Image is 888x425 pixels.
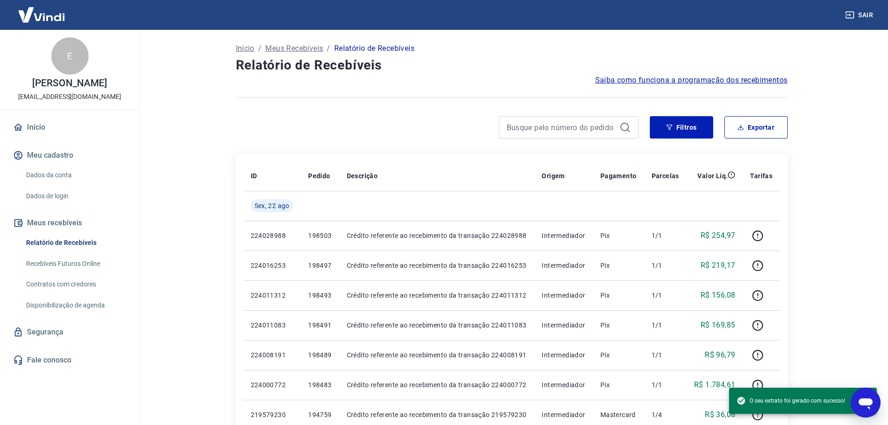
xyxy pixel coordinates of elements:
p: Intermediador [542,380,585,390]
p: Intermediador [542,261,585,270]
p: Crédito referente ao recebimento da transação 224016253 [347,261,527,270]
button: Meus recebíveis [11,213,128,233]
p: 1/1 [652,380,679,390]
p: 1/1 [652,231,679,240]
p: Intermediador [542,410,585,419]
p: Pix [600,291,637,300]
p: R$ 96,79 [705,349,735,361]
p: 224028988 [251,231,294,240]
p: 224011312 [251,291,294,300]
p: Pix [600,320,637,330]
p: 1/4 [652,410,679,419]
img: Vindi [11,0,72,29]
p: / [327,43,330,54]
p: 198497 [308,261,332,270]
p: 224000772 [251,380,294,390]
a: Relatório de Recebíveis [22,233,128,252]
p: 224011083 [251,320,294,330]
button: Exportar [724,116,788,139]
p: Pedido [308,171,330,181]
p: Pix [600,380,637,390]
input: Busque pelo número do pedido [507,120,616,134]
p: [PERSON_NAME] [32,78,107,88]
iframe: Botão para abrir a janela de mensagens [851,388,881,418]
p: 198493 [308,291,332,300]
span: Sex, 22 ago [255,201,289,210]
p: R$ 169,85 [701,320,736,331]
p: ID [251,171,257,181]
p: Intermediador [542,291,585,300]
a: Contratos com credores [22,275,128,294]
p: 1/1 [652,320,679,330]
p: Relatório de Recebíveis [334,43,414,54]
p: Crédito referente ao recebimento da transação 219579230 [347,410,527,419]
button: Filtros [650,116,713,139]
p: R$ 156,08 [701,290,736,301]
a: Segurança [11,322,128,342]
p: [EMAIL_ADDRESS][DOMAIN_NAME] [18,92,121,102]
p: Crédito referente ao recebimento da transação 224011312 [347,291,527,300]
a: Dados da conta [22,166,128,185]
button: Sair [843,7,877,24]
button: Meu cadastro [11,145,128,166]
p: 224008191 [251,350,294,360]
p: 198503 [308,231,332,240]
a: Disponibilização de agenda [22,296,128,315]
a: Saiba como funciona a programação dos recebimentos [595,75,788,86]
p: R$ 1.784,61 [694,379,735,390]
a: Recebíveis Futuros Online [22,254,128,273]
p: Valor Líq. [697,171,728,181]
div: E [51,37,89,75]
p: 1/1 [652,350,679,360]
a: Início [236,43,255,54]
p: Intermediador [542,231,585,240]
p: 224016253 [251,261,294,270]
p: Pix [600,350,637,360]
p: R$ 254,97 [701,230,736,241]
p: Mastercard [600,410,637,419]
h4: Relatório de Recebíveis [236,56,788,75]
p: 198491 [308,320,332,330]
p: Tarifas [750,171,772,181]
p: 198489 [308,350,332,360]
p: Pix [600,261,637,270]
p: R$ 36,06 [705,409,735,420]
p: / [258,43,262,54]
p: Crédito referente ao recebimento da transação 224011083 [347,320,527,330]
p: 194759 [308,410,332,419]
p: Pix [600,231,637,240]
p: Intermediador [542,320,585,330]
p: Crédito referente ao recebimento da transação 224028988 [347,231,527,240]
a: Fale conosco [11,350,128,370]
p: 1/1 [652,291,679,300]
p: Descrição [347,171,378,181]
a: Dados de login [22,187,128,206]
p: 1/1 [652,261,679,270]
p: Pagamento [600,171,637,181]
p: 198483 [308,380,332,390]
p: Crédito referente ao recebimento da transação 224008191 [347,350,527,360]
a: Meus Recebíveis [265,43,323,54]
a: Início [11,117,128,138]
p: Intermediador [542,350,585,360]
p: Parcelas [652,171,679,181]
p: 219579230 [251,410,294,419]
span: O seu extrato foi gerado com sucesso! [737,396,845,405]
p: R$ 219,17 [701,260,736,271]
p: Crédito referente ao recebimento da transação 224000772 [347,380,527,390]
p: Origem [542,171,564,181]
